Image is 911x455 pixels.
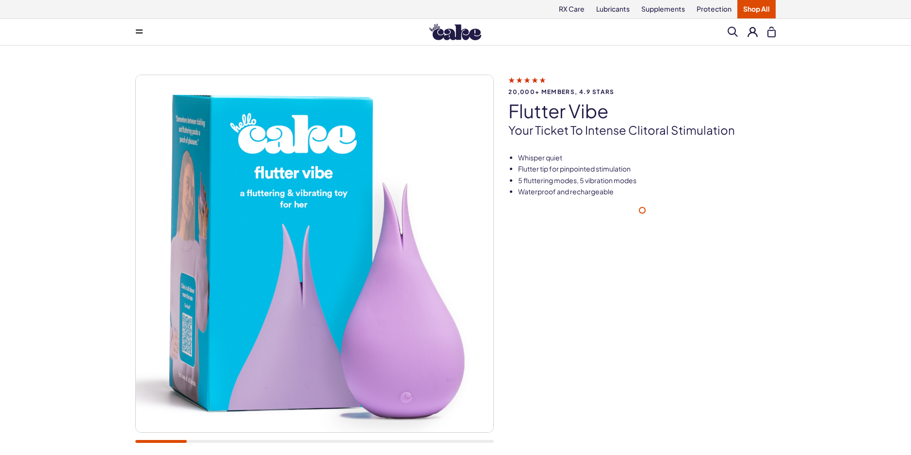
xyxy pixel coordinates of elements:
li: 5 fluttering modes, 5 vibration modes [518,176,776,186]
img: Hello Cake [429,24,481,40]
li: Waterproof and rechargeable [518,187,776,197]
a: 20,000+ members, 4.9 stars [508,76,776,95]
span: 20,000+ members, 4.9 stars [508,89,776,95]
h1: flutter vibe [508,101,776,121]
li: Flutter tip for pinpointed stimulation [518,164,776,174]
img: flutter vibe [136,75,493,432]
li: Whisper quiet [518,153,776,163]
p: Your ticket to intense clitoral stimulation [508,122,776,139]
